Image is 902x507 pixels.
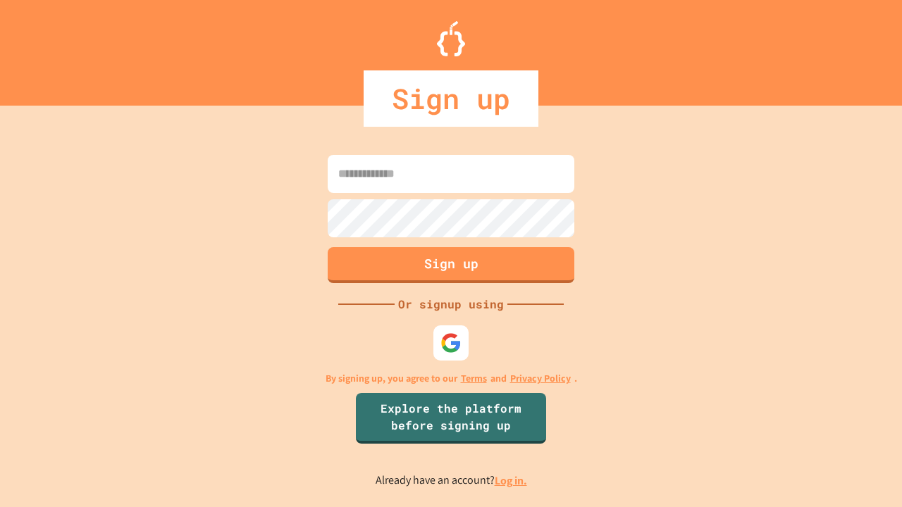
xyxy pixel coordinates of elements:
[437,21,465,56] img: Logo.svg
[510,371,571,386] a: Privacy Policy
[461,371,487,386] a: Terms
[326,371,577,386] p: By signing up, you agree to our and .
[328,247,574,283] button: Sign up
[376,472,527,489] p: Already have an account?
[440,332,462,353] img: google-icon.svg
[356,393,546,444] a: Explore the platform before signing up
[395,296,507,313] div: Or signup using
[364,70,538,127] div: Sign up
[495,473,527,488] a: Log in.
